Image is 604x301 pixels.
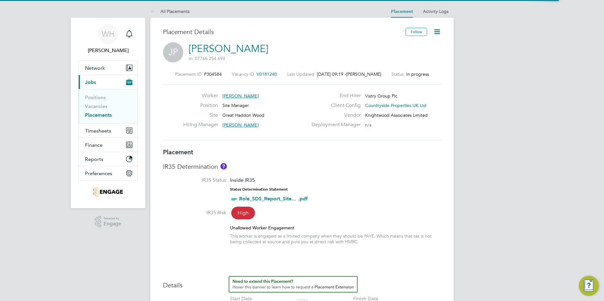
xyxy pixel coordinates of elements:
label: Worker [183,92,218,99]
div: Unallowed Worker Engagement [230,225,441,231]
label: Last Updated [287,71,314,77]
a: [PERSON_NAME] [189,43,268,55]
button: Timesheets [79,124,137,138]
span: Will Hiles [78,47,138,54]
div: This worker is engaged as a limited company when they should be PAYE. Which means that tax is not... [230,233,441,245]
a: Placements [85,112,112,118]
label: Deployment Manager [308,121,361,128]
span: Inside IR35 [230,177,255,183]
nav: Main navigation [71,18,145,208]
a: Powered byEngage [95,216,122,228]
button: Jobs [79,75,137,89]
label: Site [183,112,218,119]
div: Jobs [79,89,137,123]
span: Finance [85,142,103,148]
button: Engage Resource Center [579,276,599,296]
label: Client Config [308,102,361,109]
button: Finance [79,138,137,152]
a: Activity Logs [423,9,449,14]
label: End Hirer [308,92,361,99]
span: Vistry Group Plc [365,93,397,99]
span: Knightwood Associates Limited [365,112,428,118]
label: IR35 Status [163,177,226,184]
span: n/a [365,122,371,128]
span: WH [102,30,115,38]
label: Position [183,102,218,109]
a: Role_SDS_Report_Site... .pdf [239,196,308,202]
button: Follow [406,28,427,36]
span: Powered by [104,216,121,221]
span: [DATE] 09:19 - [317,71,346,77]
h3: Placement Details [163,28,401,36]
span: [PERSON_NAME] [222,122,259,128]
button: How to extend a Placement? [229,276,358,292]
a: Vacancies [85,103,107,109]
label: Status [391,71,404,77]
label: IR35 Risk [163,210,226,216]
label: Placement ID [175,71,202,77]
span: Engage [104,221,121,227]
a: WH[PERSON_NAME] [78,24,138,54]
span: JP [163,42,183,62]
span: Jobs [85,79,96,85]
button: Preferences [79,166,137,180]
span: Reports [85,156,103,162]
h3: Details [163,276,441,289]
span: Timesheets [85,128,111,134]
b: Placement [163,148,193,156]
a: All Placements [150,9,190,14]
h3: IR35 Determination [163,162,441,171]
label: Vacancy ID [232,71,254,77]
label: Vendor [308,112,361,119]
span: V0181240 [257,71,277,77]
span: Network [85,65,105,71]
a: Positions [85,94,106,100]
span: [PERSON_NAME] [346,71,381,77]
span: [PERSON_NAME] [222,93,259,99]
strong: Status Determination Statement [230,187,288,192]
span: P304584 [204,71,222,77]
span: m: 07766 254 694 [189,56,225,61]
span: Preferences [85,170,112,176]
span: Countryside Properties UK Ltd [365,103,426,108]
span: Site Manager [222,103,249,108]
button: Reports [79,152,137,166]
a: Go to home page [78,187,138,197]
a: Placement [391,9,413,14]
span: In progress [406,71,429,77]
label: Hiring Manager [183,121,218,128]
span: Great Haddon Wood [222,112,264,118]
span: High [231,207,255,219]
img: knightwood-logo-retina.png [93,187,123,197]
button: Network [79,61,137,75]
button: About IR35 [220,163,227,169]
